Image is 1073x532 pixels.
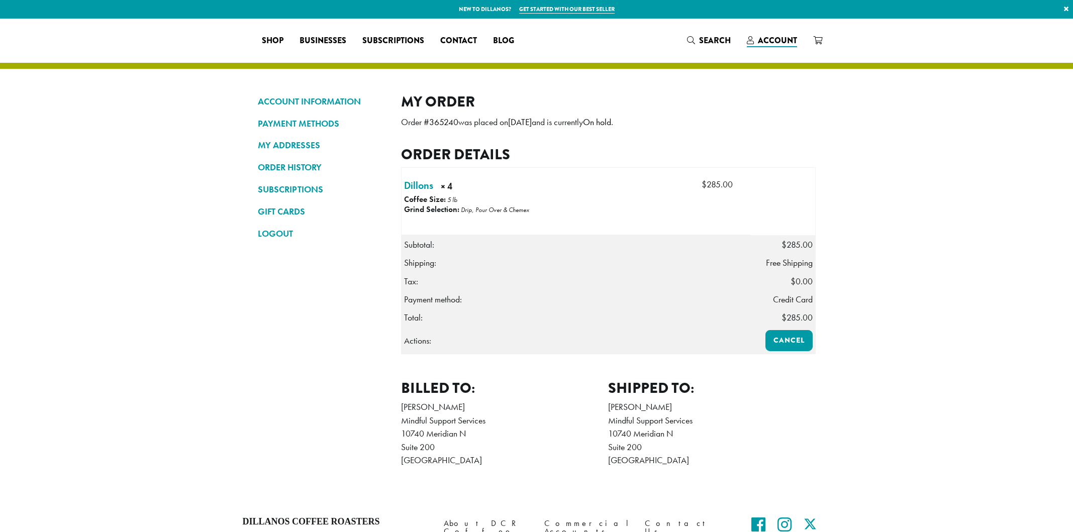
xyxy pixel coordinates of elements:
[401,327,750,354] th: Actions:
[679,32,739,49] a: Search
[258,225,386,242] a: LOGOUT
[258,93,386,110] a: ACCOUNT INFORMATION
[791,276,813,287] span: 0.00
[401,272,750,290] th: Tax:
[401,146,816,163] h2: Order details
[254,33,291,49] a: Shop
[258,115,386,132] a: PAYMENT METHODS
[404,194,446,204] strong: Coffee Size:
[699,35,731,46] span: Search
[750,290,815,308] td: Credit Card
[447,195,457,204] p: 5 lb
[362,35,424,47] span: Subscriptions
[404,178,433,193] a: Dillons
[401,93,816,111] h2: My Order
[702,179,707,190] span: $
[791,276,796,287] span: $
[243,516,429,527] h4: Dillanos Coffee Roasters
[782,312,787,323] span: $
[765,330,813,351] a: Cancel order 365240
[401,114,816,131] p: Order # was placed on and is currently .
[440,35,477,47] span: Contact
[508,117,532,128] mark: [DATE]
[401,235,750,254] th: Subtotal:
[608,400,816,467] address: [PERSON_NAME] Mindful Support Services 10740 Meridian N Suite 200 [GEOGRAPHIC_DATA]
[258,203,386,220] a: GIFT CARDS
[519,5,615,14] a: Get started with our best seller
[401,308,750,327] th: Total:
[493,35,514,47] span: Blog
[404,204,459,215] strong: Grind Selection:
[461,205,529,214] p: Drip, Pour Over & Chemex
[583,117,611,128] mark: On hold
[300,35,346,47] span: Businesses
[401,290,750,308] th: Payment method:
[258,93,386,477] nav: Account pages
[401,379,609,397] h2: Billed to:
[782,239,787,250] span: $
[608,379,816,397] h2: Shipped to:
[441,180,493,195] strong: × 4
[401,254,750,272] th: Shipping:
[429,117,458,128] mark: 365240
[782,239,813,250] span: 285.00
[782,312,813,323] span: 285.00
[702,179,733,190] bdi: 285.00
[258,159,386,176] a: ORDER HISTORY
[750,254,815,272] td: Free Shipping
[262,35,283,47] span: Shop
[258,181,386,198] a: SUBSCRIPTIONS
[401,400,609,467] address: [PERSON_NAME] Mindful Support Services 10740 Meridian N Suite 200 [GEOGRAPHIC_DATA]
[258,137,386,154] a: MY ADDRESSES
[758,35,797,46] span: Account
